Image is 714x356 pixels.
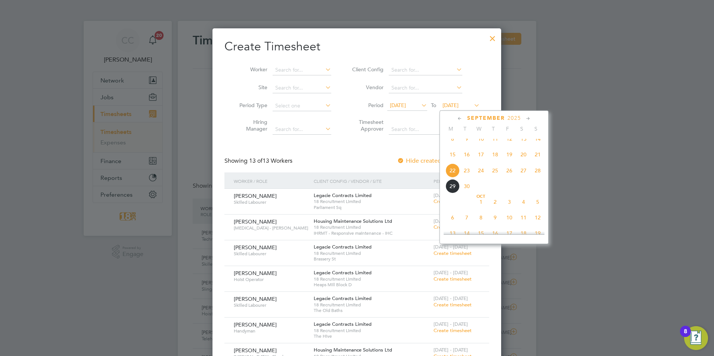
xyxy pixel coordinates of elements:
[429,100,438,110] span: To
[502,163,516,178] span: 26
[434,276,472,282] span: Create timesheet
[234,84,267,91] label: Site
[486,125,500,132] span: T
[312,172,432,190] div: Client Config / Vendor / Site
[314,302,430,308] span: 18 Recruitment Limited
[314,307,430,313] span: The Old Baths
[390,102,406,109] span: [DATE]
[434,269,468,276] span: [DATE] - [DATE]
[397,157,473,165] label: Hide created timesheets
[502,132,516,146] span: 12
[516,132,531,146] span: 13
[224,39,489,54] h2: Create Timesheet
[474,226,488,240] span: 15
[474,195,488,199] span: Oct
[516,147,531,162] span: 20
[314,276,430,282] span: 18 Recruitment Limited
[232,172,312,190] div: Worker / Role
[446,132,460,146] span: 8
[224,157,294,165] div: Showing
[488,163,502,178] span: 25
[434,321,468,327] span: [DATE] - [DATE]
[389,65,462,75] input: Search for...
[443,102,459,109] span: [DATE]
[474,147,488,162] span: 17
[531,210,545,225] span: 12
[234,347,277,354] span: [PERSON_NAME]
[507,115,521,121] span: 2025
[314,250,430,256] span: 18 Recruitment Limited
[458,125,472,132] span: T
[488,147,502,162] span: 18
[502,195,516,209] span: 3
[432,172,482,190] div: Period
[516,210,531,225] span: 11
[314,333,430,339] span: The Hive
[234,66,267,73] label: Worker
[249,157,292,165] span: 13 Workers
[684,331,687,341] div: 8
[249,157,263,165] span: 13 of
[531,132,545,146] span: 14
[531,147,545,162] span: 21
[502,210,516,225] span: 10
[389,83,462,93] input: Search for...
[350,102,384,109] label: Period
[234,302,308,308] span: Skilled Labourer
[531,163,545,178] span: 28
[314,328,430,334] span: 18 Recruitment Limited
[516,163,531,178] span: 27
[516,195,531,209] span: 4
[314,218,392,224] span: Housing Maintenance Solutions Ltd
[446,179,460,193] span: 29
[446,226,460,240] span: 13
[314,295,372,302] span: Legacie Contracts Limited
[234,277,308,282] span: Hoist Operator
[314,230,430,236] span: IHRMT - Responsive maintenance - IHC
[460,179,474,193] span: 30
[472,125,486,132] span: W
[234,270,277,277] span: [PERSON_NAME]
[314,224,430,230] span: 18 Recruitment Limited
[529,125,543,132] span: S
[434,218,468,224] span: [DATE] - [DATE]
[273,124,331,135] input: Search for...
[273,83,331,93] input: Search for...
[434,302,472,308] span: Create timesheet
[434,250,472,256] span: Create timesheet
[446,210,460,225] span: 6
[234,321,277,328] span: [PERSON_NAME]
[234,102,267,109] label: Period Type
[502,147,516,162] span: 19
[460,226,474,240] span: 14
[467,115,505,121] span: September
[234,199,308,205] span: Skilled Labourer
[460,147,474,162] span: 16
[488,132,502,146] span: 11
[234,244,277,251] span: [PERSON_NAME]
[234,119,267,132] label: Hiring Manager
[460,132,474,146] span: 9
[273,65,331,75] input: Search for...
[460,210,474,225] span: 7
[531,195,545,209] span: 5
[516,226,531,240] span: 18
[350,84,384,91] label: Vendor
[314,199,430,204] span: 18 Recruitment Limited
[314,347,392,353] span: Housing Maintenance Solutions Ltd
[515,125,529,132] span: S
[531,226,545,240] span: 19
[234,328,308,334] span: Handyman
[314,244,372,250] span: Legacie Contracts Limited
[488,210,502,225] span: 9
[434,327,472,334] span: Create timesheet
[314,256,430,262] span: Brassery St
[434,198,472,204] span: Create timesheet
[500,125,515,132] span: F
[434,192,468,199] span: [DATE] - [DATE]
[350,119,384,132] label: Timesheet Approver
[434,347,468,353] span: [DATE] - [DATE]
[234,193,277,199] span: [PERSON_NAME]
[446,147,460,162] span: 15
[234,296,277,302] span: [PERSON_NAME]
